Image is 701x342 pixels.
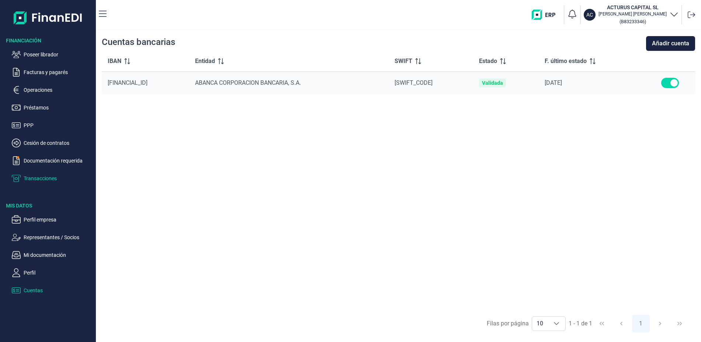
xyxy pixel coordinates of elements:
[586,11,593,18] p: AC
[548,317,565,331] div: Choose
[14,6,83,29] img: Logo de aplicación
[12,103,93,112] button: Préstamos
[12,50,93,59] button: Poseer librador
[612,315,630,332] button: Previous Page
[12,121,93,130] button: PPP
[12,251,93,259] button: Mi documentación
[479,57,497,66] span: Estado
[12,286,93,295] button: Cuentas
[102,36,175,51] div: Cuentas bancarias
[632,315,650,332] button: Page 1
[12,215,93,224] button: Perfil empresa
[24,121,93,130] p: PPP
[569,321,592,327] span: 1 - 1 de 1
[12,233,93,242] button: Representantes / Socios
[24,139,93,147] p: Cesión de contratos
[108,79,148,86] span: [FINANCIAL_ID]
[671,315,688,332] button: Last Page
[593,315,611,332] button: First Page
[598,4,667,11] h3: ACTURUS CAPITAL SL
[482,80,503,86] div: Validada
[651,315,669,332] button: Next Page
[24,50,93,59] p: Poseer librador
[24,85,93,94] p: Operaciones
[24,215,93,224] p: Perfil empresa
[487,319,529,328] div: Filas por página
[12,68,93,77] button: Facturas y pagarés
[24,68,93,77] p: Facturas y pagarés
[620,19,646,24] small: Copiar cif
[24,233,93,242] p: Representantes / Socios
[12,268,93,277] button: Perfil
[24,268,93,277] p: Perfil
[532,317,548,331] span: 10
[652,39,689,48] span: Añadir cuenta
[12,85,93,94] button: Operaciones
[24,286,93,295] p: Cuentas
[395,79,433,86] span: [SWIFT_CODE]
[195,57,215,66] span: Entidad
[12,174,93,183] button: Transacciones
[545,57,587,66] span: F. último estado
[108,57,121,66] span: IBAN
[24,156,93,165] p: Documentación requerida
[24,174,93,183] p: Transacciones
[584,4,679,26] button: ACACTURUS CAPITAL SL[PERSON_NAME] [PERSON_NAME](B83233346)
[12,139,93,147] button: Cesión de contratos
[395,57,412,66] span: SWIFT
[24,251,93,259] p: Mi documentación
[598,11,667,17] p: [PERSON_NAME] [PERSON_NAME]
[12,156,93,165] button: Documentación requerida
[24,103,93,112] p: Préstamos
[195,79,301,86] span: ABANCA CORPORACION BANCARIA, S.A.
[532,10,561,20] img: erp
[646,36,695,51] button: Añadir cuenta
[545,79,639,87] div: [DATE]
